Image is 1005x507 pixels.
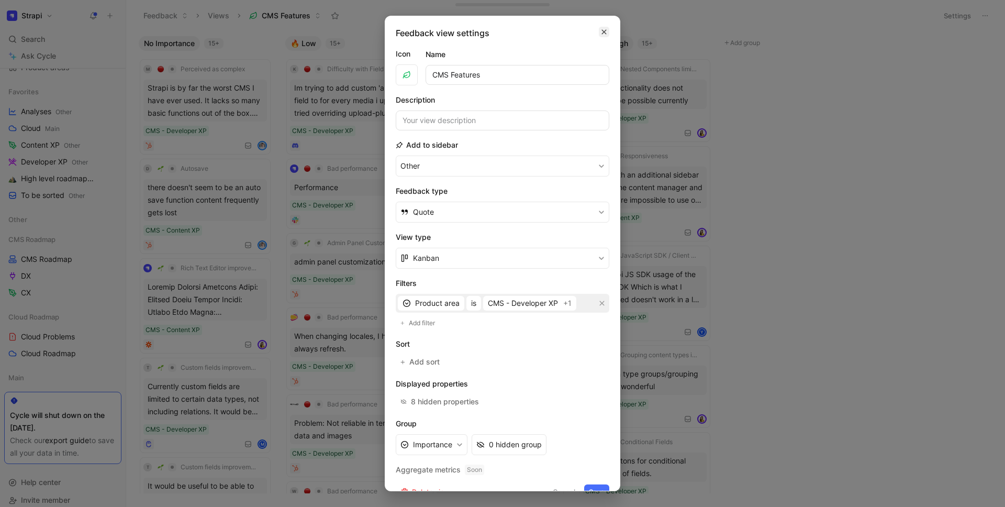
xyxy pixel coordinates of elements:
span: is [471,297,476,310]
h2: Displayed properties [396,378,609,390]
h2: Feedback type [396,185,609,197]
label: Icon [396,48,418,60]
div: 0 hidden group [489,438,542,451]
button: Delete view [396,484,455,499]
span: Soon [465,465,484,475]
h2: Filters [396,277,609,290]
h2: Group [396,417,609,430]
button: Kanban [396,248,609,269]
input: Your view name [426,65,609,85]
button: Product area [398,296,464,311]
button: Add filter [396,317,441,329]
h2: View type [396,231,609,244]
h2: Add to sidebar [396,139,458,151]
span: Quote [413,206,434,218]
button: Add sort [396,355,445,369]
button: Importance [396,434,467,455]
h2: Description [396,94,435,106]
h2: Name [426,48,445,61]
button: CMS - Developer XP+1 [483,296,576,311]
button: 0 hidden group [472,434,546,455]
span: Add sort [409,356,441,368]
button: 8 hidden properties [396,394,484,409]
h2: Feedback view settings [396,27,489,39]
h2: Aggregate metrics [396,464,609,476]
h2: Sort [396,338,609,350]
span: Add filter [409,318,436,328]
button: Save [584,484,609,499]
button: is [466,296,481,311]
span: CMS - Developer XP [488,297,558,310]
input: Your view description [396,111,609,130]
button: Cancel [548,484,580,499]
div: 8 hidden properties [411,395,479,408]
span: +1 [563,297,572,310]
span: Product area [415,297,460,310]
button: Other [396,156,609,177]
button: Quote [396,202,609,223]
